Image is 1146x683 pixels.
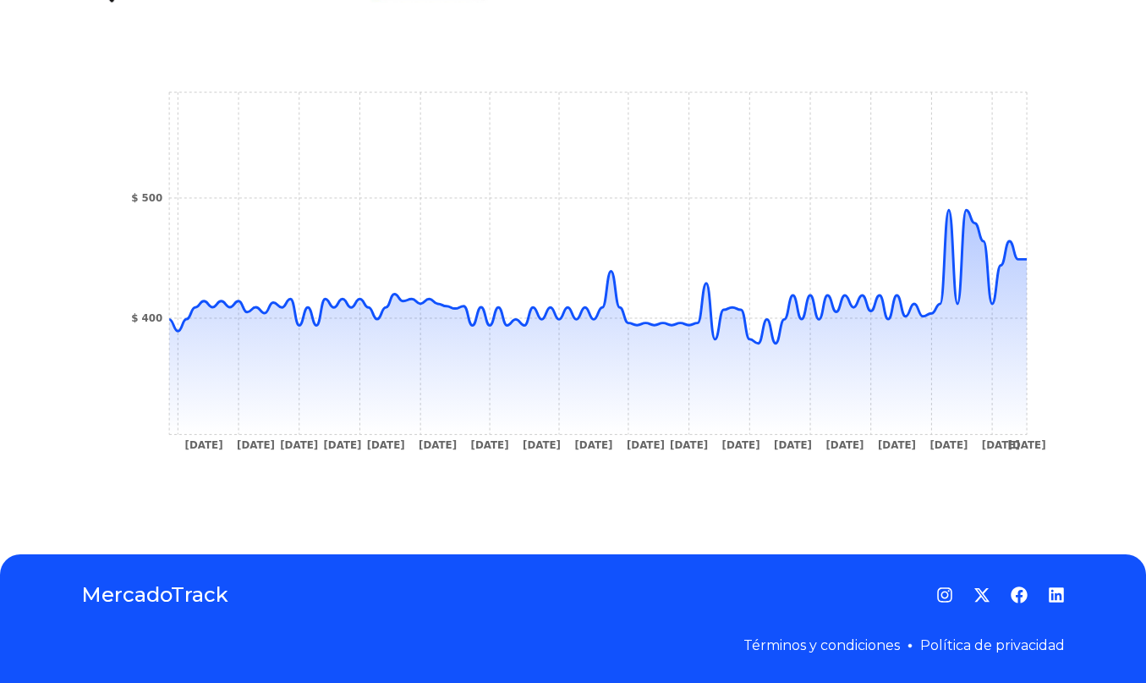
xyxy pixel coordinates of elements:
[1008,439,1046,451] tspan: [DATE]
[131,312,162,324] tspan: $ 400
[973,587,990,603] a: Twitter
[523,439,561,451] tspan: [DATE]
[1011,587,1028,603] a: Facebook
[1048,587,1065,603] a: LinkedIn
[825,439,864,451] tspan: [DATE]
[185,439,223,451] tspan: [DATE]
[982,439,1020,451] tspan: [DATE]
[743,637,900,653] a: Términos y condiciones
[323,439,361,451] tspan: [DATE]
[131,192,162,204] tspan: $ 500
[878,439,916,451] tspan: [DATE]
[574,439,612,451] tspan: [DATE]
[920,637,1065,653] a: Política de privacidad
[471,439,509,451] tspan: [DATE]
[929,439,968,451] tspan: [DATE]
[367,439,405,451] tspan: [DATE]
[280,439,318,451] tspan: [DATE]
[81,581,228,609] a: MercadoTrack
[774,439,812,451] tspan: [DATE]
[419,439,457,451] tspan: [DATE]
[936,587,953,603] a: Instagram
[237,439,275,451] tspan: [DATE]
[722,439,760,451] tspan: [DATE]
[627,439,665,451] tspan: [DATE]
[670,439,708,451] tspan: [DATE]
